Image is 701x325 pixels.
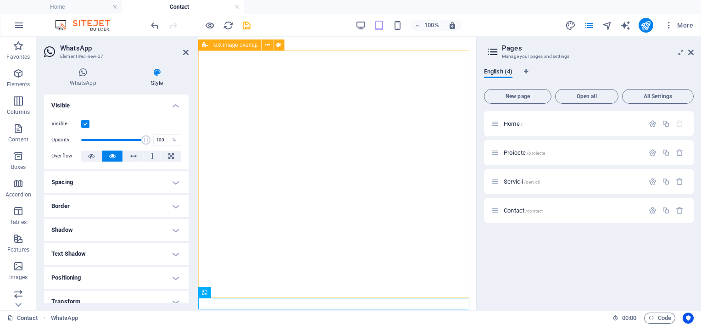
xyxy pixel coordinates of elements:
[448,21,456,29] i: On resize automatically adjust zoom level to fit chosen device.
[612,313,637,324] h6: Session time
[44,243,189,265] h4: Text Shadow
[584,20,594,31] i: Pages (Ctrl+Alt+S)
[524,179,540,185] span: /servicii
[620,20,631,31] button: text_generator
[44,95,189,111] h4: Visible
[7,81,30,88] p: Elements
[223,20,234,31] button: reload
[168,134,181,146] div: %
[10,219,27,226] p: Tables
[584,20,595,31] button: pages
[664,21,693,30] span: More
[559,94,614,99] span: Open all
[484,66,512,79] span: English (4)
[501,179,644,185] div: Servicii/servicii
[44,171,189,193] h4: Spacing
[7,313,38,324] a: Click to cancel selection. Double-click to open Pages
[411,20,443,31] button: 100%
[6,53,30,61] p: Favorites
[622,89,694,104] button: All Settings
[7,246,29,253] p: Features
[223,20,234,31] i: Reload page
[211,42,258,48] span: Text image overlap
[502,52,675,61] h3: Manage your pages and settings
[676,178,684,185] div: Remove
[602,20,612,31] i: Navigator
[51,118,81,129] label: Visible
[629,314,630,321] span: :
[51,151,81,162] label: Overflow
[44,291,189,313] h4: Transform
[662,120,670,128] div: Duplicate
[125,68,189,87] h4: Style
[649,120,656,128] div: Settings
[51,313,78,324] span: Click to select. Double-click to edit
[9,274,28,281] p: Images
[602,20,613,31] button: navigator
[44,195,189,217] h4: Border
[7,108,30,116] p: Columns
[60,44,189,52] h2: WhatsApp
[639,18,653,33] button: publish
[502,44,694,52] h2: Pages
[60,52,170,61] h3: Element #ed-new-27
[676,207,684,214] div: Remove
[555,89,618,104] button: Open all
[504,120,523,127] span: Click to open page
[241,20,252,31] button: save
[504,178,540,185] span: Click to open page
[241,20,252,31] i: Save (Ctrl+S)
[149,20,160,31] button: undo
[51,137,81,142] label: Opacity
[44,267,189,289] h4: Positioning
[44,68,125,87] h4: WhatsApp
[122,2,244,12] h4: Contact
[622,313,636,324] span: 00 00
[648,313,671,324] span: Code
[662,207,670,214] div: Duplicate
[150,20,160,31] i: Undo: Add element (Ctrl+Z)
[51,313,78,324] nav: breadcrumb
[504,207,543,214] span: Click to open page
[53,20,122,31] img: Editor Logo
[501,121,644,127] div: Home/
[661,18,697,33] button: More
[640,20,651,31] i: Publish
[683,313,694,324] button: Usercentrics
[662,149,670,157] div: Duplicate
[620,20,631,31] i: AI Writer
[424,20,439,31] h6: 100%
[504,149,545,156] span: Click to open page
[6,191,31,198] p: Accordion
[662,178,670,185] div: Duplicate
[644,313,675,324] button: Code
[44,219,189,241] h4: Shadow
[204,20,215,31] button: Click here to leave preview mode and continue editing
[649,207,656,214] div: Settings
[488,94,547,99] span: New page
[11,163,26,171] p: Boxes
[521,122,523,127] span: /
[527,151,545,156] span: /proiecte
[501,150,644,156] div: Proiecte/proiecte
[525,208,543,213] span: /contact
[565,20,576,31] i: Design (Ctrl+Alt+Y)
[501,207,644,213] div: Contact/contact
[484,89,551,104] button: New page
[649,149,656,157] div: Settings
[484,68,694,85] div: Language Tabs
[626,94,690,99] span: All Settings
[649,178,656,185] div: Settings
[565,20,576,31] button: design
[676,149,684,157] div: Remove
[8,136,28,143] p: Content
[676,120,684,128] div: The startpage cannot be deleted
